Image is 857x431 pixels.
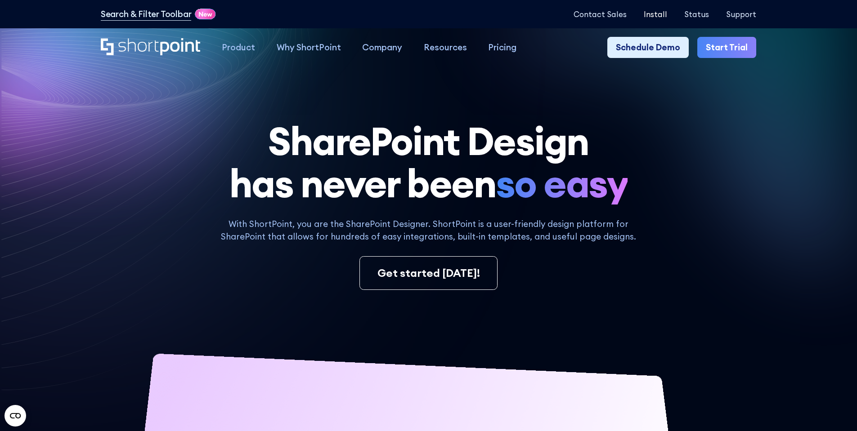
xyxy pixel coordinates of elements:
[574,10,627,18] a: Contact Sales
[377,265,480,281] div: Get started [DATE]!
[413,37,478,58] a: Resources
[101,8,192,21] a: Search & Filter Toolbar
[101,120,756,205] h1: SharePoint Design has never been
[351,37,413,58] a: Company
[607,37,689,58] a: Schedule Demo
[812,388,857,431] iframe: Chat Widget
[359,256,497,290] a: Get started [DATE]!
[211,37,266,58] a: Product
[644,10,667,18] a: Install
[478,37,528,58] a: Pricing
[424,41,467,54] div: Resources
[488,41,516,54] div: Pricing
[4,405,26,427] button: Open CMP widget
[496,162,628,204] span: so easy
[211,218,645,243] p: With ShortPoint, you are the SharePoint Designer. ShortPoint is a user-friendly design platform f...
[697,37,756,58] a: Start Trial
[266,37,352,58] a: Why ShortPoint
[726,10,756,18] a: Support
[277,41,341,54] div: Why ShortPoint
[684,10,709,18] a: Status
[101,38,200,57] a: Home
[362,41,402,54] div: Company
[222,41,255,54] div: Product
